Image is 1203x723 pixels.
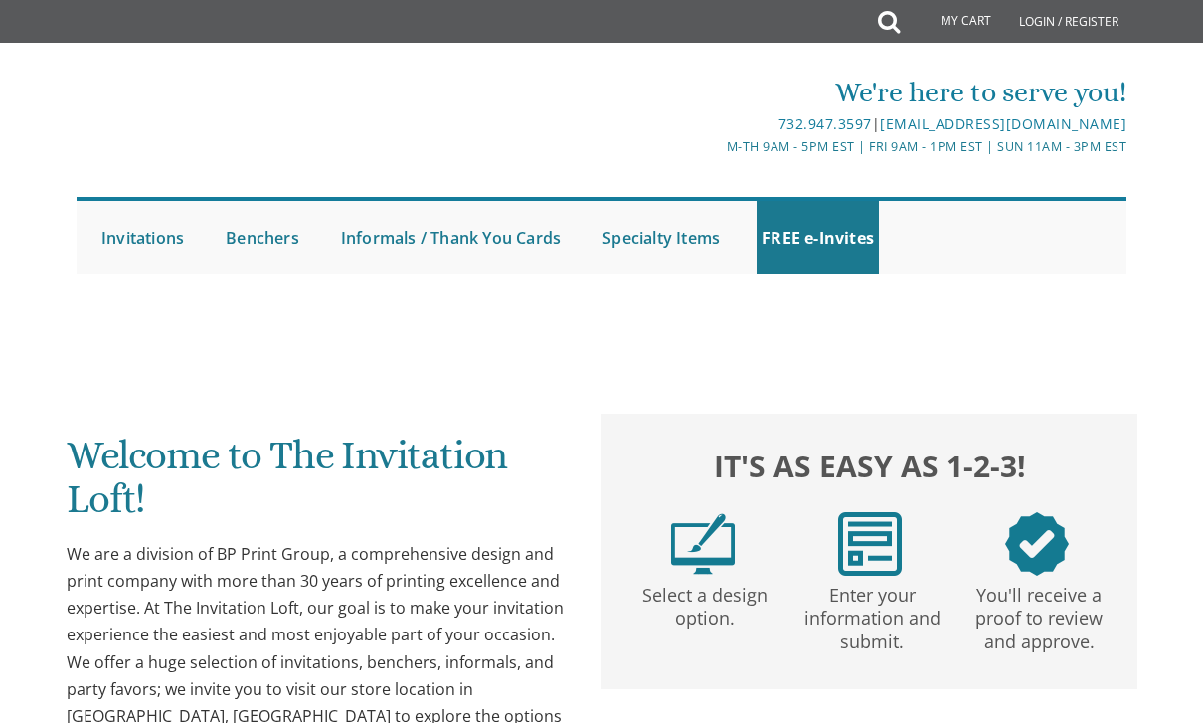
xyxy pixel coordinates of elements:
[671,512,735,576] img: step1.png
[619,445,1120,487] h2: It's as easy as 1-2-3!
[898,2,1005,42] a: My Cart
[221,201,304,274] a: Benchers
[428,112,1126,136] div: |
[428,136,1126,157] div: M-Th 9am - 5pm EST | Fri 9am - 1pm EST | Sun 11am - 3pm EST
[778,114,872,133] a: 732.947.3597
[96,201,189,274] a: Invitations
[757,201,879,274] a: FREE e-Invites
[67,434,568,536] h1: Welcome to The Invitation Loft!
[838,512,902,576] img: step2.png
[792,576,951,653] p: Enter your information and submit.
[428,73,1126,112] div: We're here to serve you!
[625,576,784,631] p: Select a design option.
[880,114,1126,133] a: [EMAIL_ADDRESS][DOMAIN_NAME]
[336,201,566,274] a: Informals / Thank You Cards
[598,201,725,274] a: Specialty Items
[959,576,1118,653] p: You'll receive a proof to review and approve.
[1005,512,1069,576] img: step3.png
